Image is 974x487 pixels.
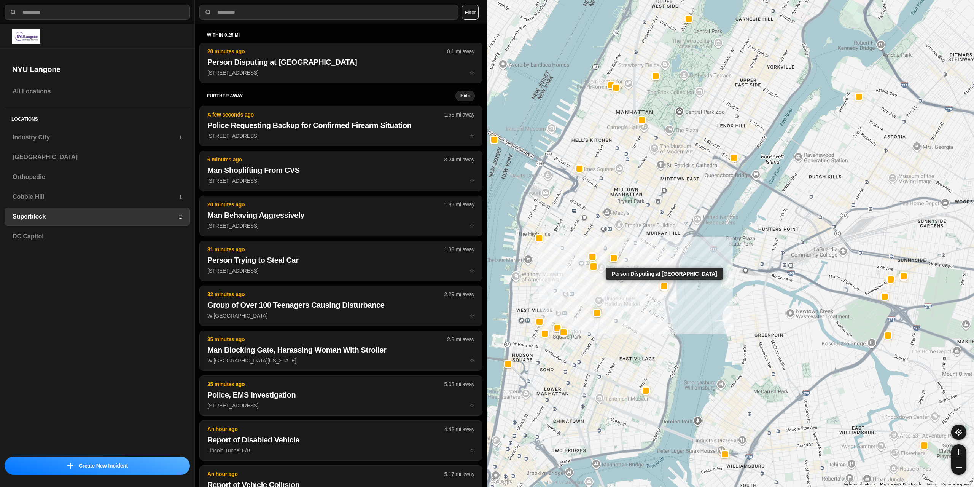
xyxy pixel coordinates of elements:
button: Keyboard shortcuts [843,482,875,487]
p: 20 minutes ago [207,48,447,55]
img: recenter [955,429,962,436]
h2: Man Shoplifting From CVS [207,165,474,176]
span: star [469,133,474,139]
a: Industry City1 [5,128,190,147]
p: 4.42 mi away [444,425,474,433]
p: 3.24 mi away [444,156,474,163]
h2: Person Disputing at [GEOGRAPHIC_DATA] [207,57,474,67]
p: [STREET_ADDRESS] [207,132,474,140]
h3: [GEOGRAPHIC_DATA] [13,153,182,162]
img: zoom-in [956,449,962,455]
h3: Cobble Hill [13,192,179,201]
h2: NYU Langone [12,64,182,75]
a: An hour ago4.42 mi awayReport of Disabled VehicleLincoln Tunnel E/Bstar [199,447,482,453]
span: star [469,358,474,364]
a: Orthopedic [5,168,190,186]
a: A few seconds ago1.63 mi awayPolice Requesting Backup for Confirmed Firearm Situation[STREET_ADDR... [199,133,482,139]
a: 35 minutes ago2.8 mi awayMan Blocking Gate, Harassing Woman With StrollerW [GEOGRAPHIC_DATA][US_S... [199,357,482,364]
p: Create New Incident [79,462,128,469]
button: Person Disputing at [GEOGRAPHIC_DATA] [660,282,668,290]
p: [STREET_ADDRESS] [207,177,474,185]
h3: All Locations [13,87,182,96]
button: An hour ago4.42 mi awayReport of Disabled VehicleLincoln Tunnel E/Bstar [199,420,482,461]
img: logo [12,29,40,44]
span: star [469,268,474,274]
h2: Police, EMS Investigation [207,390,474,400]
a: 6 minutes ago3.24 mi awayMan Shoplifting From CVS[STREET_ADDRESS]star [199,177,482,184]
button: 32 minutes ago2.29 mi awayGroup of Over 100 Teenagers Causing DisturbanceW [GEOGRAPHIC_DATA]star [199,286,482,326]
img: Google [489,477,514,487]
a: Report a map error [941,482,972,486]
p: 6 minutes ago [207,156,444,163]
a: Terms (opens in new tab) [926,482,937,486]
p: 1 [179,134,182,141]
button: A few seconds ago1.63 mi awayPolice Requesting Backup for Confirmed Firearm Situation[STREET_ADDR... [199,106,482,146]
img: search [204,8,212,16]
a: 20 minutes ago1.88 mi awayMan Behaving Aggressively[STREET_ADDRESS]star [199,222,482,229]
h2: Man Behaving Aggressively [207,210,474,220]
h5: within 0.25 mi [207,32,475,38]
p: 2.29 mi away [444,291,474,298]
p: [STREET_ADDRESS] [207,222,474,230]
p: 1 [179,193,182,201]
p: An hour ago [207,425,444,433]
h2: Man Blocking Gate, Harassing Woman With Stroller [207,345,474,355]
button: 20 minutes ago1.88 mi awayMan Behaving Aggressively[STREET_ADDRESS]star [199,196,482,236]
button: 35 minutes ago5.08 mi awayPolice, EMS Investigation[STREET_ADDRESS]star [199,375,482,416]
a: 20 minutes ago0.1 mi awayPerson Disputing at [GEOGRAPHIC_DATA][STREET_ADDRESS]star [199,69,482,76]
p: [STREET_ADDRESS] [207,402,474,409]
h5: Locations [5,107,190,128]
h2: Report of Disabled Vehicle [207,434,474,445]
p: 35 minutes ago [207,380,444,388]
a: DC Capitol [5,227,190,246]
p: 1.88 mi away [444,201,474,208]
button: Hide [455,91,475,101]
button: 35 minutes ago2.8 mi awayMan Blocking Gate, Harassing Woman With StrollerW [GEOGRAPHIC_DATA][US_S... [199,331,482,371]
a: 31 minutes ago1.38 mi awayPerson Trying to Steal Car[STREET_ADDRESS]star [199,267,482,274]
h3: Industry City [13,133,179,142]
span: star [469,223,474,229]
p: 5.17 mi away [444,470,474,478]
p: 31 minutes ago [207,246,444,253]
span: Map data ©2025 Google [880,482,921,486]
h3: Orthopedic [13,172,182,182]
img: icon [67,463,73,469]
small: Hide [460,93,470,99]
p: A few seconds ago [207,111,444,118]
button: recenter [951,425,966,440]
h2: Group of Over 100 Teenagers Causing Disturbance [207,300,474,310]
p: An hour ago [207,470,444,478]
button: 6 minutes ago3.24 mi awayMan Shoplifting From CVS[STREET_ADDRESS]star [199,151,482,191]
button: zoom-in [951,444,966,460]
p: [STREET_ADDRESS] [207,267,474,275]
p: [STREET_ADDRESS] [207,69,474,77]
h2: Police Requesting Backup for Confirmed Firearm Situation [207,120,474,131]
img: search [10,8,17,16]
a: Open this area in Google Maps (opens a new window) [489,477,514,487]
span: star [469,70,474,76]
a: Superblock2 [5,208,190,226]
p: 20 minutes ago [207,201,444,208]
a: 35 minutes ago5.08 mi awayPolice, EMS Investigation[STREET_ADDRESS]star [199,402,482,409]
p: 0.1 mi away [447,48,474,55]
p: 32 minutes ago [207,291,444,298]
span: star [469,447,474,453]
p: W [GEOGRAPHIC_DATA] [207,312,474,319]
h5: further away [207,93,455,99]
a: 32 minutes ago2.29 mi awayGroup of Over 100 Teenagers Causing DisturbanceW [GEOGRAPHIC_DATA]star [199,312,482,319]
p: 2 [179,213,182,220]
button: 31 minutes ago1.38 mi awayPerson Trying to Steal Car[STREET_ADDRESS]star [199,241,482,281]
h3: DC Capitol [13,232,182,241]
img: zoom-out [956,464,962,470]
span: star [469,313,474,319]
h3: Superblock [13,212,179,221]
p: 1.63 mi away [444,111,474,118]
p: 1.38 mi away [444,246,474,253]
button: iconCreate New Incident [5,457,190,475]
div: Person Disputing at [GEOGRAPHIC_DATA] [606,267,723,279]
p: Lincoln Tunnel E/B [207,447,474,454]
button: zoom-out [951,460,966,475]
p: 35 minutes ago [207,335,447,343]
p: 2.8 mi away [447,335,474,343]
